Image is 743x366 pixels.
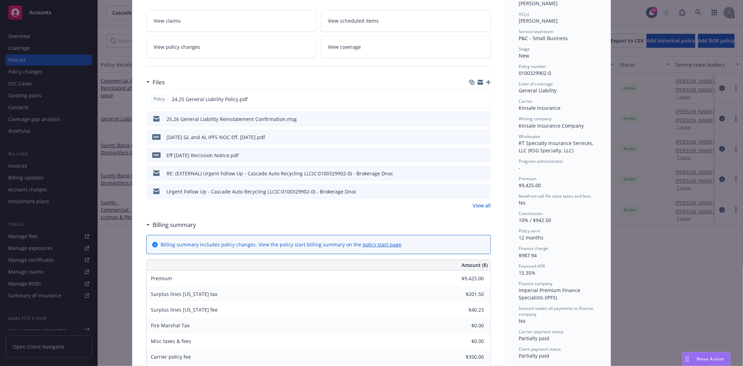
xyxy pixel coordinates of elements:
[519,52,529,59] span: New
[471,188,476,195] button: download file
[519,98,533,104] span: Carrier
[519,305,597,317] span: Insured makes all payments to finance company
[167,134,265,141] div: [DATE] GL and AL IPFS NOC Eff. [DATE].pdf
[519,352,549,359] span: Partially paid
[152,152,161,158] span: pdf
[519,140,595,154] span: RT Specialty Insurance Services, LLC (RSG Specialty, LLC)
[519,134,541,139] span: Wholesaler
[683,352,691,366] div: Drag to move
[519,29,554,35] span: Service lead team
[519,228,540,234] span: Policy term
[482,170,488,177] button: preview file
[473,202,491,209] a: View all
[519,193,591,199] span: Newfront will file state taxes and fees
[519,11,529,17] span: AC(s)
[519,176,536,182] span: Premium
[519,158,563,164] span: Program administrator
[519,287,582,301] span: Imperial Premium Finance Specialists (IPFS)
[328,17,379,24] span: View scheduled items
[519,318,525,324] span: No
[151,291,217,297] span: Surplus lines [US_STATE] tax
[519,252,537,259] span: $987.94
[470,96,476,103] button: download file
[471,152,476,159] button: download file
[519,217,551,223] span: 10% / $942.50
[167,152,239,159] div: Eff [DATE] Recission Notice.pdf
[519,182,541,189] span: $9,425.00
[519,346,561,352] span: Client payment status
[471,115,476,123] button: download file
[471,134,476,141] button: download file
[151,306,218,313] span: Surplus lines [US_STATE] fee
[519,35,568,41] span: P&C - Small Business
[471,170,476,177] button: download file
[443,352,488,362] input: 0.00
[462,261,488,269] span: Amount ($)
[443,320,488,331] input: 0.00
[154,17,181,24] span: View claims
[519,199,525,206] span: No
[519,329,564,335] span: Carrier payment status
[682,352,730,366] button: Nova Assist
[167,115,297,123] div: 25.26 General Liability Reinstatement Confirmation.msg
[482,115,488,123] button: preview file
[363,241,401,248] a: policy start page
[154,43,200,51] span: View policy changes
[146,220,196,229] div: Billing summary
[519,263,545,269] span: Financed APR
[321,36,491,58] a: View coverage
[482,134,488,141] button: preview file
[146,78,165,87] div: Files
[519,234,543,241] span: 12 months
[161,241,403,248] div: Billing summary includes policy changes. View the policy start billing summary on the .
[443,273,488,284] input: 0.00
[153,78,165,87] h3: Files
[519,105,560,111] span: Kinsale Insurance
[519,211,543,216] span: Commission
[519,116,551,122] span: Writing company
[328,43,361,51] span: View coverage
[519,122,584,129] span: Kinsale Insurance Company
[519,70,551,76] span: 0100329902-0
[153,220,196,229] h3: Billing summary
[697,356,725,362] span: Nova Assist
[482,188,488,195] button: preview file
[519,335,549,342] span: Partially paid
[482,152,488,159] button: preview file
[152,134,161,139] span: pdf
[519,46,530,52] span: Stage
[519,63,546,69] span: Policy number
[167,170,393,177] div: RE: (EXTERNAL) Urgent Follow Up - Cascade Auto Recycling LLC(C:0100329902-0) - Brokerage Dnoc
[519,281,552,287] span: Finance company
[167,188,357,195] div: Urgent Follow Up - Cascade Auto Recycling LLC(C:0100329902-0) - Brokerage Dnoc
[443,336,488,346] input: 0.00
[151,275,172,282] span: Premium
[519,87,557,94] span: General Liability
[151,338,191,344] span: Misc taxes & fees
[519,17,558,24] span: [PERSON_NAME]
[146,36,317,58] a: View policy changes
[146,10,317,32] a: View claims
[443,289,488,299] input: 0.00
[519,269,535,276] span: 15.35%
[172,96,248,103] span: 24.25 General Liability Policy.pdf
[151,322,189,329] span: Fire Marshal Tax
[519,81,553,87] span: Lines of coverage
[481,96,488,103] button: preview file
[443,305,488,315] input: 0.00
[151,353,191,360] span: Carrier policy fee
[519,165,520,171] span: -
[152,96,166,102] span: Policy
[321,10,491,32] a: View scheduled items
[519,245,548,251] span: Finance charge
